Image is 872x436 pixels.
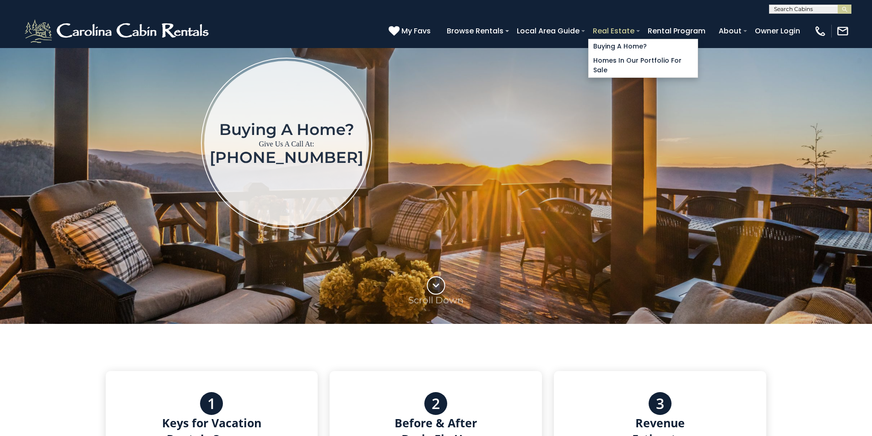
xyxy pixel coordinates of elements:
h3: 1 [207,395,216,412]
span: My Favs [401,25,431,37]
img: phone-regular-white.png [814,25,827,38]
h3: 2 [432,395,440,412]
a: Rental Program [643,23,710,39]
a: [PHONE_NUMBER] [210,148,363,167]
p: Give Us A Call At: [210,138,363,151]
a: Real Estate [588,23,639,39]
img: White-1-2.png [23,17,213,45]
p: Scroll Down [408,295,464,306]
a: About [714,23,746,39]
h1: Buying a home? [210,121,363,138]
a: Local Area Guide [512,23,584,39]
a: Buying A Home? [589,39,698,54]
h3: 3 [656,395,664,412]
img: mail-regular-white.png [836,25,849,38]
iframe: New Contact Form [520,20,818,266]
a: Browse Rentals [442,23,508,39]
a: Owner Login [750,23,805,39]
a: Homes in Our Portfolio For Sale [589,54,698,77]
a: My Favs [389,25,433,37]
